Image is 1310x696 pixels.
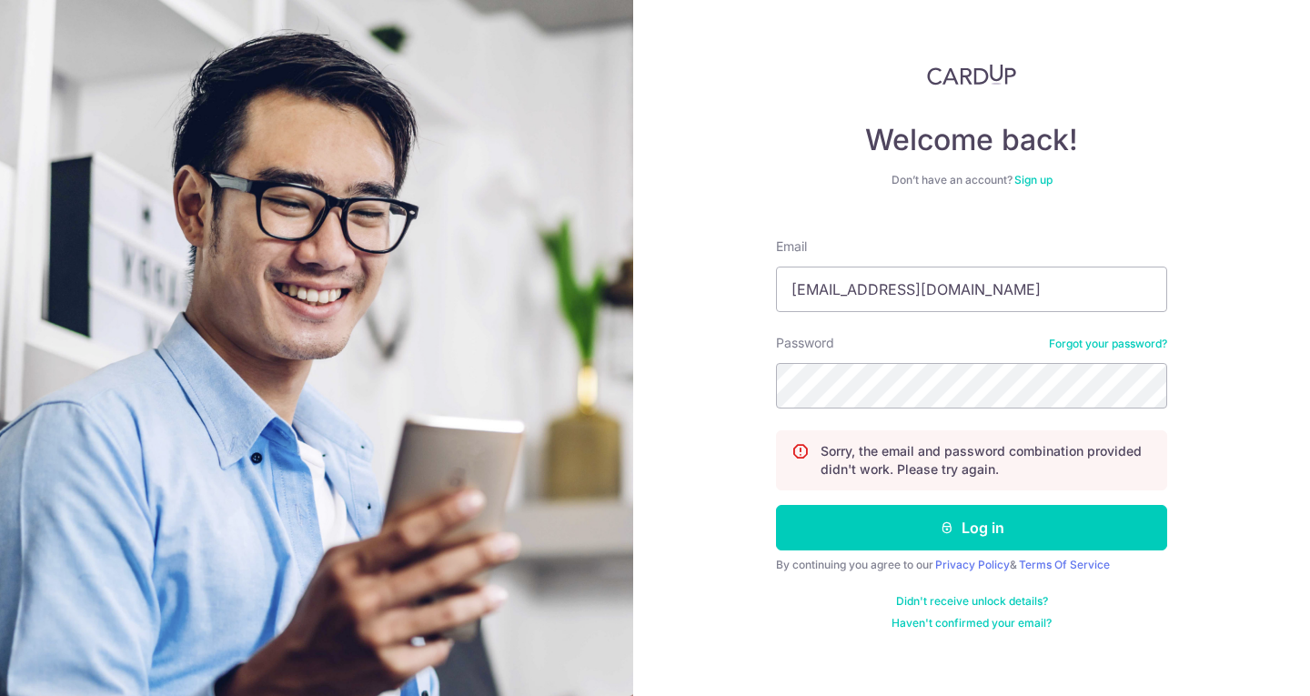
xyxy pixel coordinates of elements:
p: Sorry, the email and password combination provided didn't work. Please try again. [821,442,1152,479]
a: Terms Of Service [1019,558,1110,571]
input: Enter your Email [776,267,1167,312]
button: Log in [776,505,1167,550]
a: Didn't receive unlock details? [896,594,1048,609]
a: Forgot your password? [1049,337,1167,351]
label: Password [776,334,834,352]
label: Email [776,237,807,256]
h4: Welcome back! [776,122,1167,158]
div: Don’t have an account? [776,173,1167,187]
a: Privacy Policy [935,558,1010,571]
div: By continuing you agree to our & [776,558,1167,572]
img: CardUp Logo [927,64,1016,86]
a: Sign up [1014,173,1053,187]
a: Haven't confirmed your email? [892,616,1052,630]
